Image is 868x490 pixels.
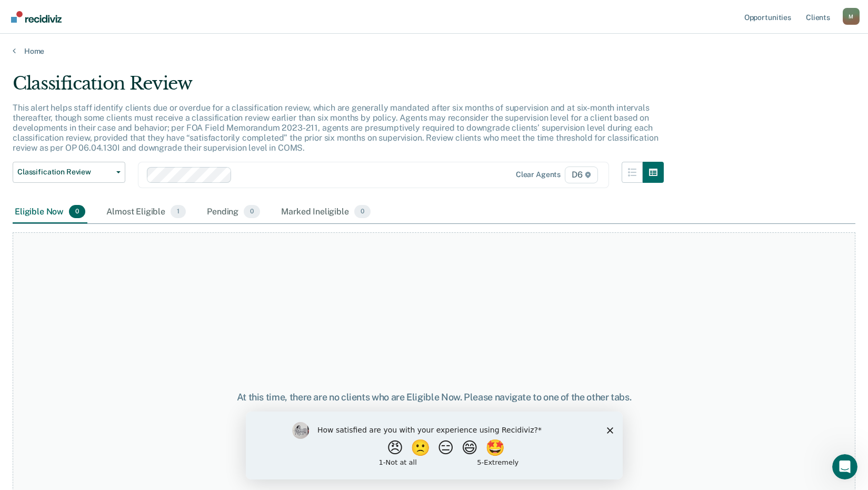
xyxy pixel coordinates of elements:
span: 0 [69,205,85,219]
iframe: Survey by Kim from Recidiviz [246,411,623,479]
img: Recidiviz [11,11,62,23]
div: Clear agents [516,170,561,179]
span: 1 [171,205,186,219]
span: 0 [354,205,371,219]
div: Eligible Now0 [13,201,87,224]
div: At this time, there are no clients who are Eligible Now. Please navigate to one of the other tabs. [224,391,645,403]
div: Marked Ineligible0 [279,201,373,224]
span: Classification Review [17,168,112,177]
div: Classification Review [13,73,664,103]
div: Pending0 [205,201,262,224]
div: Almost Eligible1 [104,201,188,224]
button: Classification Review [13,162,125,183]
div: M [843,8,860,25]
p: This alert helps staff identify clients due or overdue for a classification review, which are gen... [13,103,658,153]
iframe: Intercom live chat [832,454,857,479]
span: D6 [565,166,598,183]
button: Profile dropdown button [843,8,860,25]
a: Home [13,46,855,56]
span: 0 [244,205,260,219]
